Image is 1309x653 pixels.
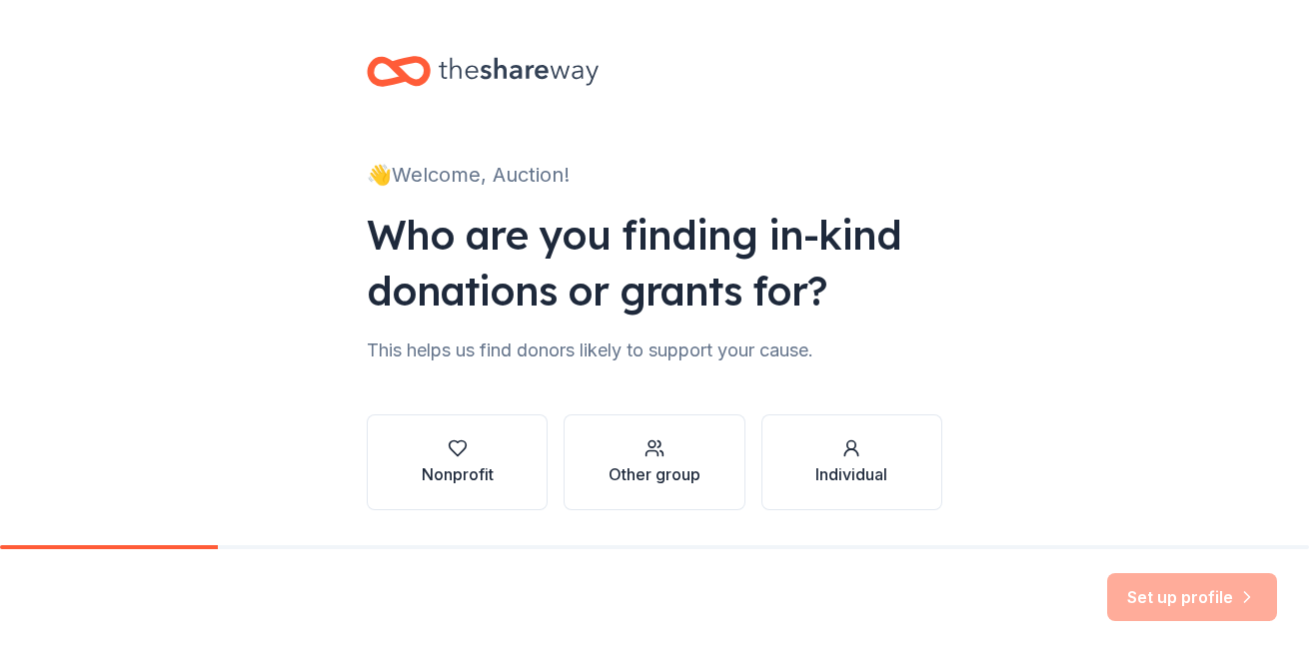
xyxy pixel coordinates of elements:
[367,207,942,319] div: Who are you finding in-kind donations or grants for?
[367,159,942,191] div: 👋 Welcome, Auction!
[815,462,887,486] div: Individual
[564,414,744,510] button: Other group
[609,462,700,486] div: Other group
[367,334,942,366] div: This helps us find donors likely to support your cause.
[761,414,942,510] button: Individual
[422,462,494,486] div: Nonprofit
[367,414,548,510] button: Nonprofit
